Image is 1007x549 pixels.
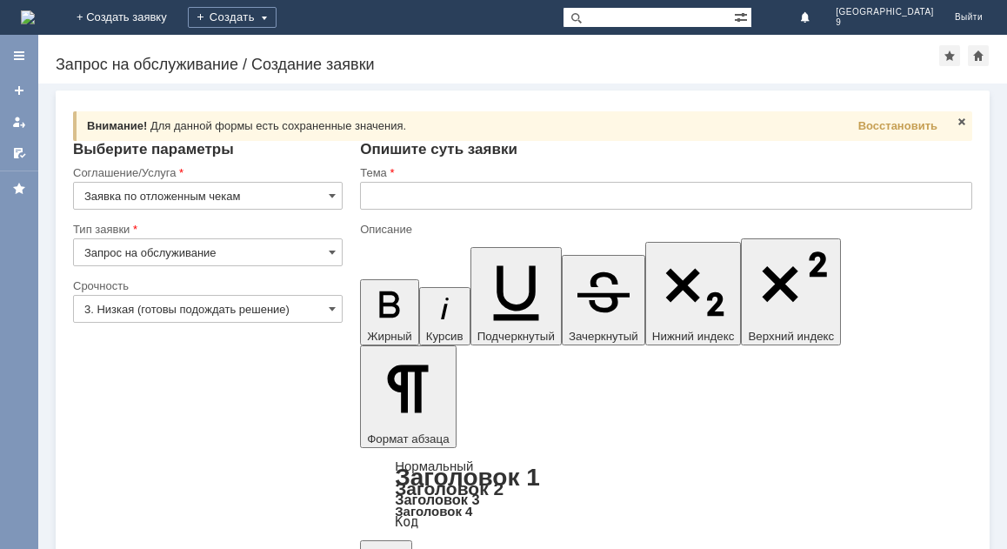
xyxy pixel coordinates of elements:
[426,330,463,343] span: Курсив
[395,464,540,491] a: Заголовок 1
[360,345,456,448] button: Формат абзаца
[652,330,735,343] span: Нижний индекс
[836,17,934,28] span: 9
[748,330,834,343] span: Верхний индекс
[5,77,33,104] a: Создать заявку
[73,167,339,178] div: Соглашение/Услуга
[367,432,449,445] span: Формат абзаца
[858,119,937,132] span: Восстановить
[569,330,638,343] span: Зачеркнутый
[836,7,934,17] span: [GEOGRAPHIC_DATA]
[734,8,751,24] span: Расширенный поиск
[395,479,504,499] a: Заголовок 2
[73,280,339,291] div: Срочность
[188,7,277,28] div: Создать
[939,45,960,66] div: Добавить в избранное
[477,330,555,343] span: Подчеркнутый
[395,459,473,473] a: Нормальный
[21,10,35,24] img: logo
[360,224,969,235] div: Описание
[395,514,418,530] a: Код
[150,119,406,132] span: Для данной формы есть сохраненные значения.
[968,45,989,66] div: Сделать домашней страницей
[741,238,841,345] button: Верхний индекс
[367,330,412,343] span: Жирный
[360,167,969,178] div: Тема
[87,119,147,132] span: Внимание!
[419,287,470,345] button: Курсив
[73,224,339,235] div: Тип заявки
[360,279,419,345] button: Жирный
[395,504,472,519] a: Заголовок 4
[360,460,972,528] div: Формат абзаца
[395,492,479,507] a: Заголовок 3
[955,115,969,129] span: Закрыть
[56,56,939,73] div: Запрос на обслуживание / Создание заявки
[645,242,742,345] button: Нижний индекс
[5,139,33,167] a: Мои согласования
[73,141,234,157] span: Выберите параметры
[562,255,645,345] button: Зачеркнутый
[21,10,35,24] a: Перейти на домашнюю страницу
[470,247,562,345] button: Подчеркнутый
[360,141,517,157] span: Опишите суть заявки
[5,108,33,136] a: Мои заявки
